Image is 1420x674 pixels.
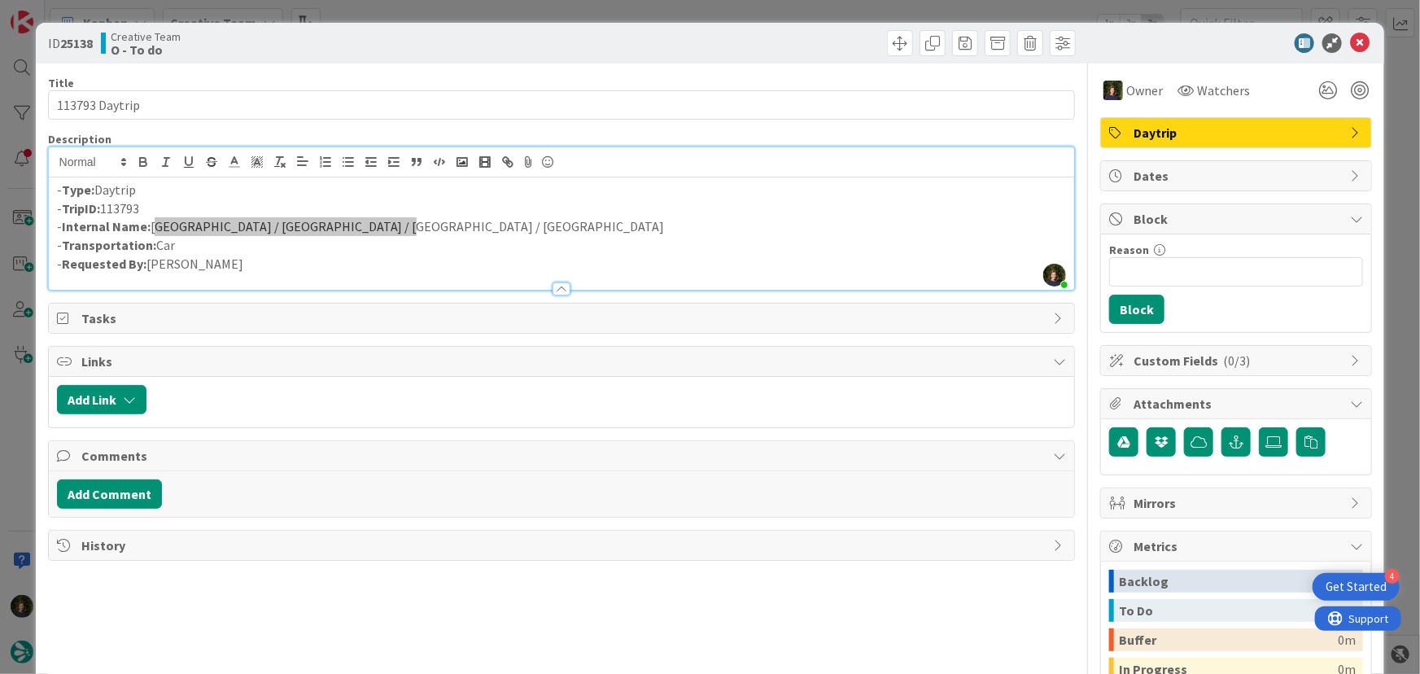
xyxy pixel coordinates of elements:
[1326,579,1387,595] div: Get Started
[1109,243,1149,257] label: Reason
[1134,493,1342,513] span: Mirrors
[62,182,94,198] strong: Type:
[1043,264,1066,287] img: OSJL0tKbxWQXy8f5HcXbcaBiUxSzdGq2.jpg
[48,33,93,53] span: ID
[62,256,146,272] strong: Requested By:
[60,35,93,51] b: 25138
[111,43,181,56] b: O - To do
[62,218,151,234] strong: Internal Name:
[48,76,74,90] label: Title
[57,199,1067,218] p: - 113793
[1119,628,1338,651] div: Buffer
[57,385,146,414] button: Add Link
[1338,570,1356,593] div: 4m
[1134,123,1342,142] span: Daytrip
[34,2,74,22] span: Support
[57,217,1067,236] p: - [GEOGRAPHIC_DATA] / [GEOGRAPHIC_DATA] / [GEOGRAPHIC_DATA] / [GEOGRAPHIC_DATA]
[1134,394,1342,414] span: Attachments
[1119,599,1338,622] div: To Do
[57,181,1067,199] p: - Daytrip
[1338,628,1356,651] div: 0m
[111,30,181,43] span: Creative Team
[1119,570,1338,593] div: Backlog
[1109,295,1164,324] button: Block
[1197,81,1250,100] span: Watchers
[81,536,1046,555] span: History
[1313,573,1400,601] div: Open Get Started checklist, remaining modules: 4
[1134,209,1342,229] span: Block
[81,309,1046,328] span: Tasks
[62,237,156,253] strong: Transportation:
[48,132,111,147] span: Description
[1126,81,1163,100] span: Owner
[1134,166,1342,186] span: Dates
[1223,352,1250,369] span: ( 0/3 )
[62,200,100,217] strong: TripID:
[1103,81,1123,100] img: MC
[48,90,1076,120] input: type card name here...
[81,352,1046,371] span: Links
[57,479,162,509] button: Add Comment
[81,446,1046,466] span: Comments
[1134,536,1342,556] span: Metrics
[1385,569,1400,584] div: 4
[57,255,1067,274] p: - [PERSON_NAME]
[1134,351,1342,370] span: Custom Fields
[57,236,1067,255] p: - Car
